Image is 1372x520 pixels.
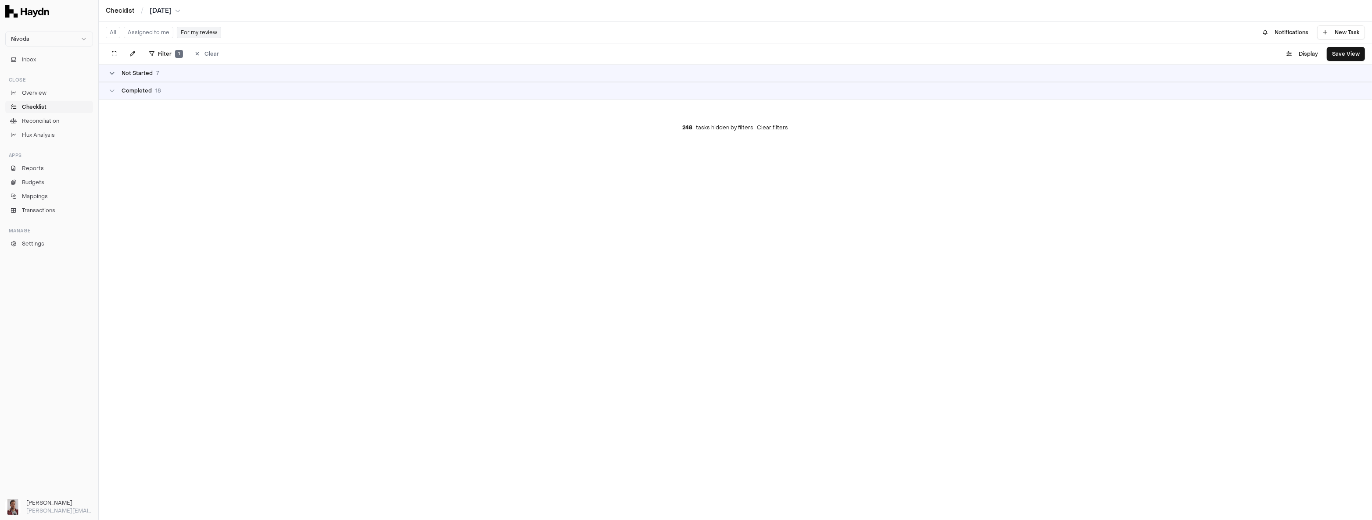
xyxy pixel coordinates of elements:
[5,87,93,99] a: Overview
[150,7,180,15] button: [DATE]
[122,87,152,94] span: Completed
[106,7,135,15] a: Checklist
[26,507,93,515] p: [PERSON_NAME][EMAIL_ADDRESS][DOMAIN_NAME]
[22,131,55,139] span: Flux Analysis
[155,87,161,94] span: 18
[99,117,1372,138] div: tasks hidden by filters
[22,89,47,97] span: Overview
[122,70,153,77] span: Not Started
[5,5,49,18] img: Haydn Logo
[22,117,59,125] span: Reconciliation
[683,124,693,131] span: 248
[22,103,47,111] span: Checklist
[5,73,93,87] div: Close
[177,27,221,38] button: For my review
[175,50,183,58] span: 1
[22,207,55,214] span: Transactions
[106,7,180,15] nav: breadcrumb
[22,164,44,172] span: Reports
[5,32,93,46] button: Nivoda
[190,47,224,61] button: Clear
[5,224,93,238] div: Manage
[22,178,44,186] span: Budgets
[5,204,93,217] a: Transactions
[5,148,93,162] div: Apps
[1327,47,1365,61] button: Save View
[1281,47,1323,61] button: Display
[5,238,93,250] a: Settings
[5,190,93,203] a: Mappings
[5,162,93,175] a: Reports
[26,499,93,507] h3: [PERSON_NAME]
[139,6,145,15] span: /
[144,47,188,61] button: Filter1
[5,101,93,113] a: Checklist
[1257,25,1314,39] button: Notifications
[22,240,44,248] span: Settings
[11,36,29,43] span: Nivoda
[5,129,93,141] a: Flux Analysis
[5,176,93,189] a: Budgets
[22,56,36,64] span: Inbox
[22,192,48,200] span: Mappings
[5,53,93,66] button: Inbox
[124,27,173,38] button: Assigned to me
[150,7,172,15] span: [DATE]
[5,115,93,127] a: Reconciliation
[1317,25,1365,39] button: New Task
[156,70,159,77] span: 7
[106,27,120,38] button: All
[757,124,788,131] button: Clear filters
[158,50,172,57] span: Filter
[5,499,21,515] img: JP Smit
